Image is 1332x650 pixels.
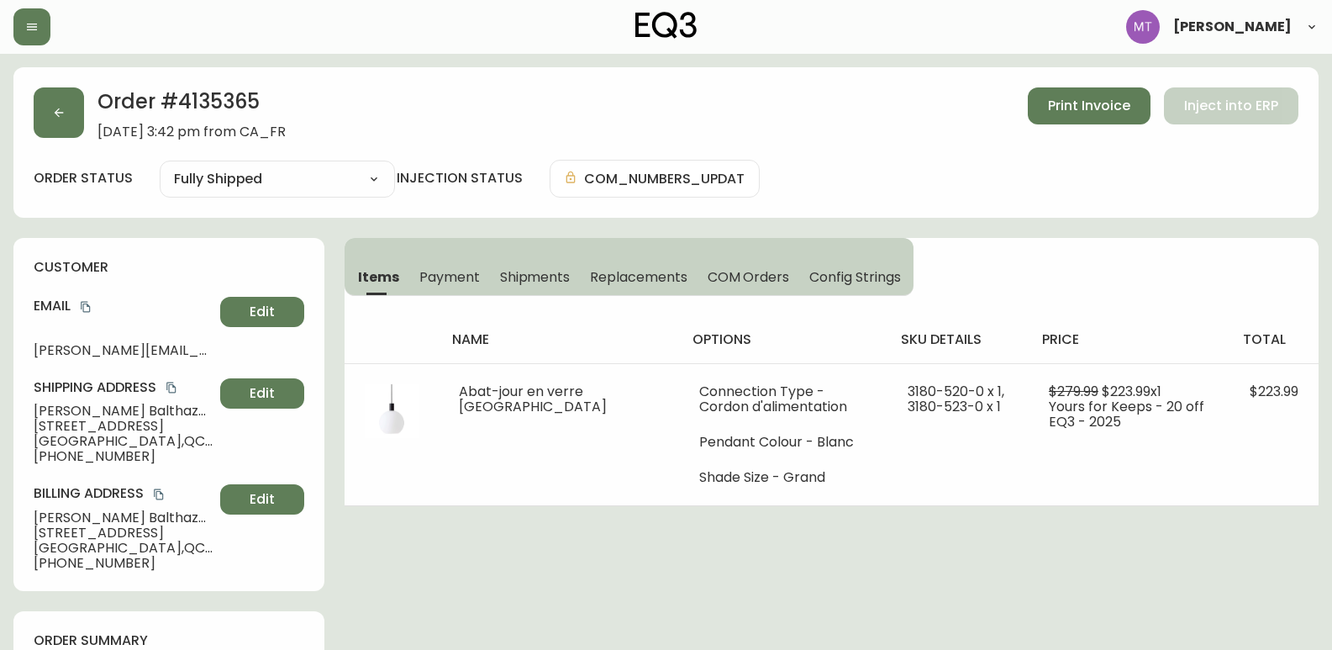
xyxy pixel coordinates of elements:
span: COM Orders [708,268,790,286]
span: $223.99 [1250,382,1298,401]
span: [PERSON_NAME][EMAIL_ADDRESS][PERSON_NAME][DOMAIN_NAME] [34,343,213,358]
span: Payment [419,268,480,286]
span: [STREET_ADDRESS] [34,526,213,541]
button: Print Invoice [1028,87,1150,124]
button: copy [150,486,167,503]
h4: total [1243,330,1305,349]
li: Pendant Colour - Blanc [699,435,867,450]
h2: Order # 4135365 [97,87,286,124]
img: 08b47dba-551a-409c-a486-e997c5badf6f.jpg [365,384,419,438]
img: logo [635,12,698,39]
span: [GEOGRAPHIC_DATA] , QC , H2P 2K5 , CA [34,434,213,449]
span: Items [358,268,399,286]
h4: name [452,330,665,349]
span: 3180-520-0 x 1, 3180-523-0 x 1 [908,382,1004,416]
button: copy [77,299,94,315]
span: [PERSON_NAME] Balthazard [34,404,213,419]
span: Edit [250,490,275,509]
label: order status [34,169,133,188]
li: Connection Type - Cordon d'alimentation [699,384,867,415]
li: Shade Size - Grand [699,470,867,485]
span: [PHONE_NUMBER] [34,449,213,464]
span: [STREET_ADDRESS] [34,419,213,434]
span: [DATE] 3:42 pm from CA_FR [97,124,286,140]
span: $279.99 [1049,382,1098,401]
h4: options [692,330,874,349]
span: $223.99 x 1 [1102,382,1161,401]
h4: order summary [34,632,304,650]
span: Replacements [590,268,687,286]
h4: price [1042,330,1216,349]
img: 397d82b7ede99da91c28605cdd79fceb [1126,10,1160,44]
span: [PERSON_NAME] [1173,20,1292,34]
h4: customer [34,258,304,277]
button: Edit [220,484,304,515]
h4: Billing Address [34,484,213,503]
span: Edit [250,303,275,321]
button: copy [163,379,180,396]
span: Edit [250,384,275,403]
span: Print Invoice [1048,97,1130,115]
span: Config Strings [809,268,900,286]
h4: sku details [901,330,1015,349]
span: [GEOGRAPHIC_DATA] , QC , H2P 2K5 , CA [34,541,213,556]
button: Edit [220,297,304,327]
span: Yours for Keeps - 20 off EQ3 - 2025 [1049,397,1204,431]
h4: injection status [397,169,523,188]
button: Edit [220,378,304,409]
span: [PERSON_NAME] Balthazard [34,510,213,526]
span: Abat-jour en verre [GEOGRAPHIC_DATA] [459,382,607,416]
h4: Email [34,297,213,315]
span: Shipments [500,268,571,286]
h4: Shipping Address [34,378,213,397]
span: [PHONE_NUMBER] [34,556,213,571]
